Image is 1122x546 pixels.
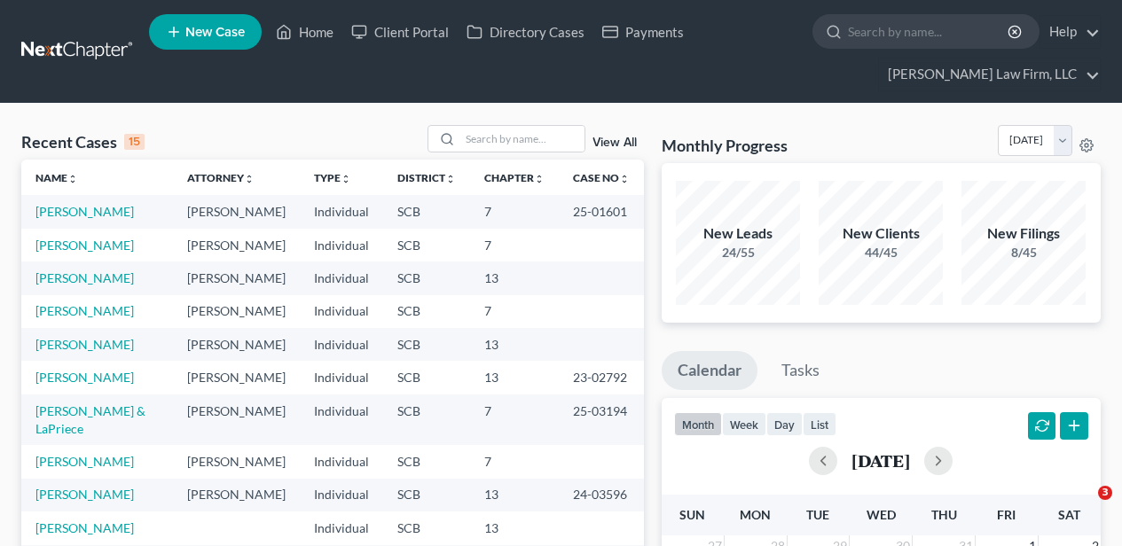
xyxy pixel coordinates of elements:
a: [PERSON_NAME] [35,303,134,318]
span: 3 [1098,486,1112,500]
td: Individual [300,295,383,328]
td: 24-03596 [559,479,644,511]
input: Search by name... [460,126,585,152]
td: [PERSON_NAME] [173,261,300,294]
td: 7 [470,229,559,261]
td: SCB [383,328,470,361]
iframe: Intercom live chat [1062,486,1104,528]
a: [PERSON_NAME] [35,238,134,253]
td: 13 [470,261,559,294]
td: 23-02792 [559,361,644,394]
a: Client Portal [342,16,458,48]
td: SCB [383,361,470,394]
span: Sat [1058,507,1080,522]
td: [PERSON_NAME] [173,361,300,394]
td: 13 [470,361,559,394]
div: 44/45 [819,244,943,261]
h3: Monthly Progress [662,135,788,156]
button: day [766,412,803,436]
td: SCB [383,295,470,328]
a: Typeunfold_more [314,171,351,184]
a: [PERSON_NAME] & LaPriece [35,403,145,436]
td: 25-01601 [559,195,644,228]
td: SCB [383,479,470,511]
div: New Clients [819,223,943,244]
a: Chapterunfold_more [484,171,545,184]
a: [PERSON_NAME] [35,204,134,219]
a: Directory Cases [458,16,593,48]
td: 7 [470,394,559,445]
span: Thu [931,507,957,522]
td: Individual [300,394,383,445]
i: unfold_more [341,174,351,184]
td: SCB [383,394,470,445]
span: Sun [679,507,705,522]
span: New Case [185,26,245,39]
a: [PERSON_NAME] [35,270,134,285]
h2: [DATE] [851,451,910,470]
a: Help [1040,16,1100,48]
td: [PERSON_NAME] [173,328,300,361]
a: [PERSON_NAME] [35,454,134,469]
a: Case Nounfold_more [573,171,630,184]
a: Districtunfold_more [397,171,456,184]
a: [PERSON_NAME] [35,370,134,385]
td: Individual [300,261,383,294]
td: Individual [300,195,383,228]
a: [PERSON_NAME] [35,337,134,352]
a: [PERSON_NAME] Law Firm, LLC [879,58,1100,90]
td: SCB [383,445,470,478]
span: Wed [867,507,896,522]
td: Individual [300,328,383,361]
td: [PERSON_NAME] [173,479,300,511]
td: SCB [383,511,470,544]
i: unfold_more [244,174,255,184]
i: unfold_more [445,174,456,184]
i: unfold_more [534,174,545,184]
div: 15 [124,134,145,150]
button: month [674,412,722,436]
a: Payments [593,16,693,48]
td: SCB [383,261,470,294]
td: 7 [470,295,559,328]
td: Individual [300,361,383,394]
td: 7 [470,195,559,228]
td: 25-03194 [559,394,644,445]
a: Attorneyunfold_more [187,171,255,184]
td: [PERSON_NAME] [173,195,300,228]
span: Fri [997,507,1016,522]
td: Individual [300,479,383,511]
span: Tue [806,507,829,522]
a: View All [592,136,637,149]
div: Recent Cases [21,131,145,152]
td: 13 [470,511,559,544]
div: 8/45 [961,244,1086,261]
a: Calendar [662,351,757,390]
td: 13 [470,479,559,511]
td: [PERSON_NAME] [173,445,300,478]
td: 7 [470,445,559,478]
a: Tasks [765,351,836,390]
a: [PERSON_NAME] [35,487,134,502]
td: [PERSON_NAME] [173,295,300,328]
a: [PERSON_NAME] [35,520,134,535]
div: New Filings [961,223,1086,244]
i: unfold_more [67,174,78,184]
td: Individual [300,445,383,478]
span: Mon [740,507,771,522]
td: Individual [300,511,383,544]
td: 13 [470,328,559,361]
div: New Leads [676,223,800,244]
div: 24/55 [676,244,800,261]
td: [PERSON_NAME] [173,229,300,261]
i: unfold_more [619,174,630,184]
input: Search by name... [848,15,1010,48]
td: Individual [300,229,383,261]
td: SCB [383,229,470,261]
button: list [803,412,836,436]
td: [PERSON_NAME] [173,394,300,445]
button: week [722,412,766,436]
a: Home [267,16,342,48]
td: SCB [383,195,470,228]
a: Nameunfold_more [35,171,78,184]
